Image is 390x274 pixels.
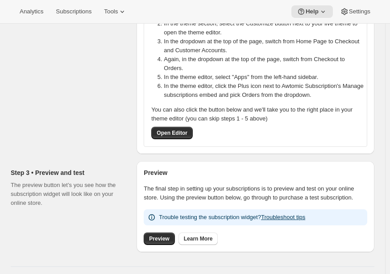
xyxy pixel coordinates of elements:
h2: Step 3 • Preview and test [11,168,122,177]
li: In the theme editor, select "Apps" from the left-hand sidebar. [164,73,365,82]
button: Open Editor [151,127,193,139]
button: Tools [99,5,132,18]
span: Subscriptions [56,8,91,15]
a: Preview [144,232,174,245]
span: Learn More [184,235,213,242]
span: Help [306,8,319,15]
p: Trouble testing the subscription widget? [159,213,305,222]
button: Settings [335,5,376,18]
li: In the dropdown at the top of the page, switch from Home Page to Checkout and Customer Accounts. [164,37,365,55]
li: In the theme editor, click the Plus icon next to Awtomic Subscription's Manage subscriptions embe... [164,82,365,100]
li: In the theme section, select the Customize button next to your live theme to open the theme editor. [164,19,365,37]
button: Subscriptions [50,5,97,18]
button: Help [291,5,333,18]
p: The preview button let’s you see how the subscription widget will look like on your online store. [11,181,122,208]
button: Analytics [14,5,49,18]
p: You can also click the button below and we'll take you to the right place in your theme editor (y... [151,105,360,123]
h2: Preview [144,168,367,177]
a: Learn More [178,232,218,245]
a: Troubleshoot tips [261,214,305,220]
li: Again, in the dropdown at the top of the page, switch from Checkout to Orders. [164,55,365,73]
span: Tools [104,8,118,15]
span: Preview [149,235,169,242]
span: Settings [349,8,370,15]
span: Open Editor [157,129,187,137]
span: Analytics [20,8,43,15]
p: The final step in setting up your subscriptions is to preview and test on your online store. Usin... [144,184,367,202]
